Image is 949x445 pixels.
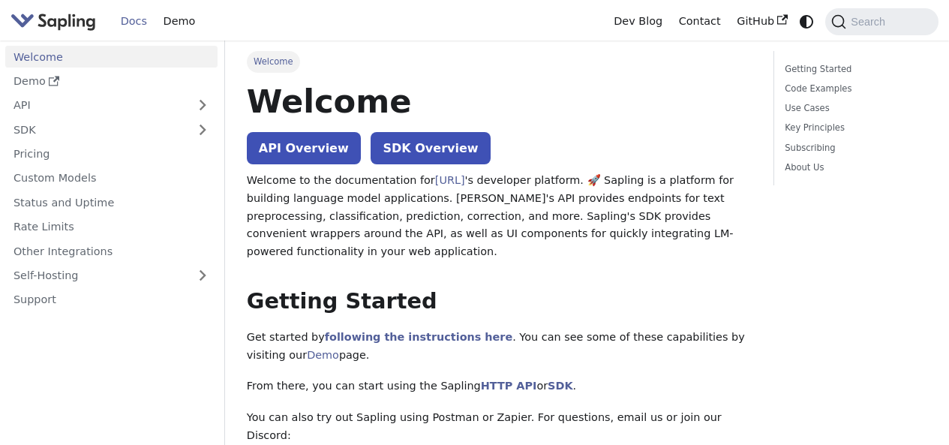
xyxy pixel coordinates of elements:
a: About Us [785,161,922,175]
button: Search (Command+K) [825,8,938,35]
button: Expand sidebar category 'API' [188,95,218,116]
a: SDK [5,119,188,140]
a: Rate Limits [5,216,218,238]
a: API Overview [247,132,361,164]
a: Support [5,289,218,311]
a: Self-Hosting [5,265,218,287]
p: Welcome to the documentation for 's developer platform. 🚀 Sapling is a platform for building lang... [247,172,752,261]
a: Getting Started [785,62,922,77]
a: SDK [548,380,572,392]
a: Welcome [5,46,218,68]
h1: Welcome [247,81,752,122]
a: [URL] [435,174,465,186]
a: Demo [155,10,203,33]
p: You can also try out Sapling using Postman or Zapier. For questions, email us or join our Discord: [247,409,752,445]
a: Subscribing [785,141,922,155]
a: GitHub [728,10,795,33]
img: Sapling.ai [11,11,96,32]
a: API [5,95,188,116]
a: Contact [671,10,729,33]
a: Sapling.aiSapling.ai [11,11,101,32]
a: Demo [307,349,339,361]
button: Switch between dark and light mode (currently system mode) [796,11,818,32]
h2: Getting Started [247,288,752,315]
a: HTTP API [481,380,537,392]
a: Status and Uptime [5,191,218,213]
span: Welcome [247,51,300,72]
a: Other Integrations [5,240,218,262]
a: Dev Blog [605,10,670,33]
a: following the instructions here [325,331,512,343]
a: Pricing [5,143,218,165]
a: SDK Overview [371,132,490,164]
nav: Breadcrumbs [247,51,752,72]
a: Custom Models [5,167,218,189]
a: Demo [5,71,218,92]
a: Code Examples [785,82,922,96]
a: Use Cases [785,101,922,116]
a: Docs [113,10,155,33]
a: Key Principles [785,121,922,135]
p: From there, you can start using the Sapling or . [247,377,752,395]
button: Expand sidebar category 'SDK' [188,119,218,140]
p: Get started by . You can see some of these capabilities by visiting our page. [247,329,752,365]
span: Search [846,16,894,28]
